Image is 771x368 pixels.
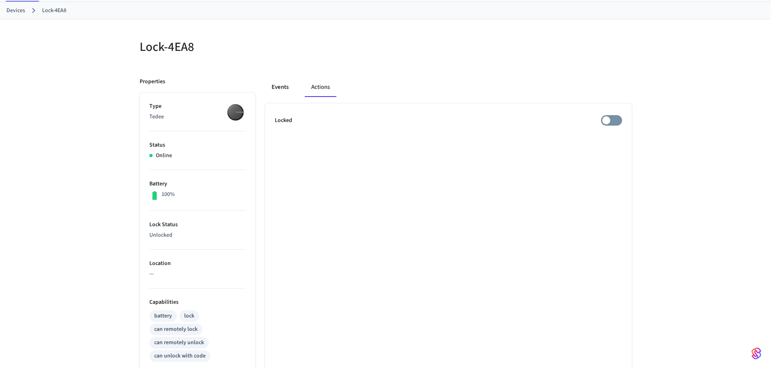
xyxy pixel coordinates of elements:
p: Capabilities [149,298,246,307]
a: Lock-4EA8 [42,6,66,15]
p: Locked [275,116,292,125]
p: — [149,270,246,278]
p: 100% [161,190,175,199]
div: battery [154,312,172,320]
a: Devices [6,6,25,15]
p: Online [156,151,172,160]
p: Status [149,141,246,149]
h5: Lock-4EA8 [140,39,381,55]
button: Actions [305,78,336,97]
p: Battery [149,180,246,188]
div: can unlock with code [154,352,206,360]
div: lock [184,312,194,320]
img: Tedee Smart Lock [225,102,246,122]
div: can remotely lock [154,325,198,334]
img: SeamLogoGradient.69752ec5.svg [752,347,761,360]
button: Events [265,78,295,97]
div: can remotely unlock [154,339,204,347]
p: Location [149,259,246,268]
p: Lock Status [149,221,246,229]
p: Unlocked [149,231,246,240]
div: ant example [265,78,632,97]
p: Tedee [149,113,246,121]
p: Type [149,102,246,111]
p: Properties [140,78,165,86]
